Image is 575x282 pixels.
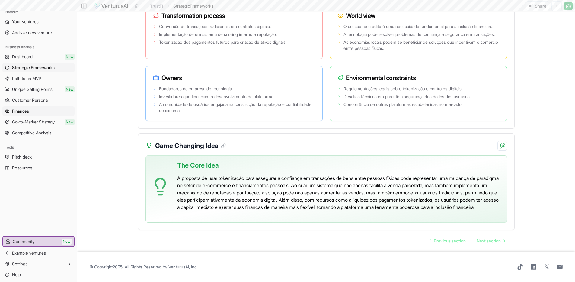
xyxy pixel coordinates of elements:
span: Unique Selling Points [12,86,53,92]
span: New [62,239,72,245]
a: Pitch deck [2,152,75,162]
a: Go to previous page [425,235,471,247]
span: Pitch deck [12,154,32,160]
a: DashboardNew [2,52,75,62]
span: New [65,54,75,60]
span: Finances [12,108,29,114]
span: Settings [12,261,27,267]
span: Implementação de um sistema de scoring interno e reputação. [159,31,277,37]
a: Finances [2,106,75,116]
a: Help [2,270,75,280]
a: CommunityNew [3,237,74,246]
a: Analyze new venture [2,28,75,37]
span: O acesso ao crédito é uma necessidade fundamental para a inclusão financeira. [343,24,493,30]
span: The Core Idea [177,161,219,170]
span: Fundadores da empresa de tecnologia. [159,86,233,92]
span: Analyze new venture [12,30,52,36]
div: Tools [2,143,75,152]
a: Unique Selling PointsNew [2,85,75,94]
h3: Owners [153,74,315,82]
span: Community [13,239,34,245]
a: Your ventures [2,17,75,27]
a: VenturusAI, Inc [168,264,196,269]
span: Investidores que financiam o desenvolvimento da plataforma. [159,94,274,100]
a: Go to next page [472,235,510,247]
h3: Environmental constraints [337,74,500,82]
a: Resources [2,163,75,173]
span: Customer Persona [12,97,48,103]
div: Platform [2,7,75,17]
span: Go-to-Market Strategy [12,119,55,125]
span: © Copyright 2025 . All Rights Reserved by . [89,264,197,270]
span: Competitive Analysis [12,130,51,136]
span: A comunidade de usuários engajada na construção da reputação e confiabilidade do sistema. [159,101,315,114]
a: Strategic Frameworks [2,63,75,72]
a: Customer Persona [2,95,75,105]
span: Your ventures [12,19,39,25]
span: Example ventures [12,250,46,256]
span: A tecnologia pode resolver problemas de confiança e segurança em transações. [343,31,495,37]
span: New [65,86,75,92]
a: Example ventures [2,248,75,258]
span: Resources [12,165,32,171]
span: Conversão de transações tradicionais em contratos digitais. [159,24,271,30]
span: Dashboard [12,54,33,60]
span: Path to an MVP [12,75,41,82]
h3: Game Changing Idea [155,141,226,151]
span: New [65,119,75,125]
nav: pagination [425,235,510,247]
button: Settings [2,259,75,269]
span: Desafios técnicos em garantir a segurança dos dados dos usuários. [343,94,471,100]
h3: Transformation process [153,11,315,20]
span: As economias locais podem se beneficiar de soluções que incentivam o comércio entre pessoas físicas. [343,39,500,51]
a: Competitive Analysis [2,128,75,138]
span: Strategic Frameworks [12,65,55,71]
span: Help [12,272,21,278]
span: Regulamentações legais sobre tokenização e contratos digitais. [343,86,462,92]
h3: World view [337,11,500,20]
div: Business Analysis [2,42,75,52]
span: Next section [477,238,501,244]
span: Previous section [434,238,466,244]
a: Go-to-Market StrategyNew [2,117,75,127]
a: Path to an MVP [2,74,75,83]
p: A proposta de usar tokenização para assegurar a confiança em transações de bens entre pessoas fís... [177,175,502,211]
span: Concorrência de outras plataformas estabelecidas no mercado. [343,101,462,107]
span: Tokenização dos pagamentos futuros para criação de ativos digitais. [159,39,286,45]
